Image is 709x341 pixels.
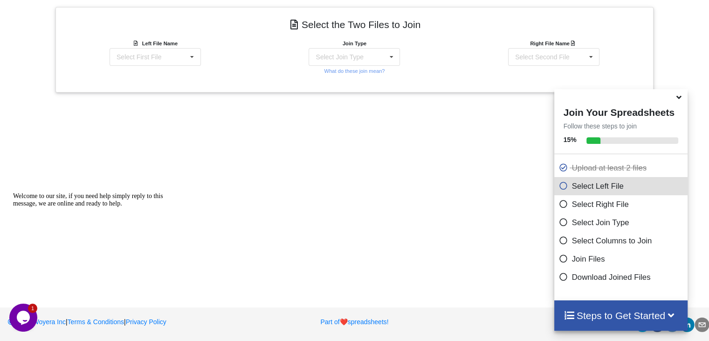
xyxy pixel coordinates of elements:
h4: Select the Two Files to Join [62,14,647,35]
div: Select First File [117,54,161,60]
b: Left File Name [142,41,178,46]
p: Join Files [559,253,686,265]
a: Terms & Conditions [68,318,124,326]
a: Privacy Policy [126,318,166,326]
div: linkedin [680,317,695,332]
iframe: chat widget [9,189,177,299]
p: Upload at least 2 files [559,162,686,174]
p: Download Joined Files [559,271,686,283]
b: 15 % [564,136,577,143]
b: Right File Name [530,41,577,46]
p: Select Left File [559,180,686,192]
p: Select Right File [559,199,686,210]
a: 2025Woyera Inc [7,318,66,326]
span: heart [340,318,348,326]
h4: Join Your Spreadsheets [554,104,688,118]
div: Select Second File [515,54,570,60]
iframe: chat widget [9,304,39,332]
div: twitter [635,317,650,332]
div: reddit [665,317,680,332]
b: Join Type [343,41,366,46]
p: Select Join Type [559,217,686,228]
h4: Steps to Get Started [564,310,679,321]
a: Part ofheartspreadsheets! [320,318,388,326]
small: What do these join mean? [324,68,385,74]
div: facebook [650,317,665,332]
div: Select Join Type [316,54,363,60]
div: Welcome to our site, if you need help simply reply to this message, we are online and ready to help. [4,4,172,19]
p: Select Columns to Join [559,235,686,247]
p: | | [7,317,232,327]
p: Follow these steps to join [554,121,688,131]
span: Welcome to our site, if you need help simply reply to this message, we are online and ready to help. [4,4,154,18]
